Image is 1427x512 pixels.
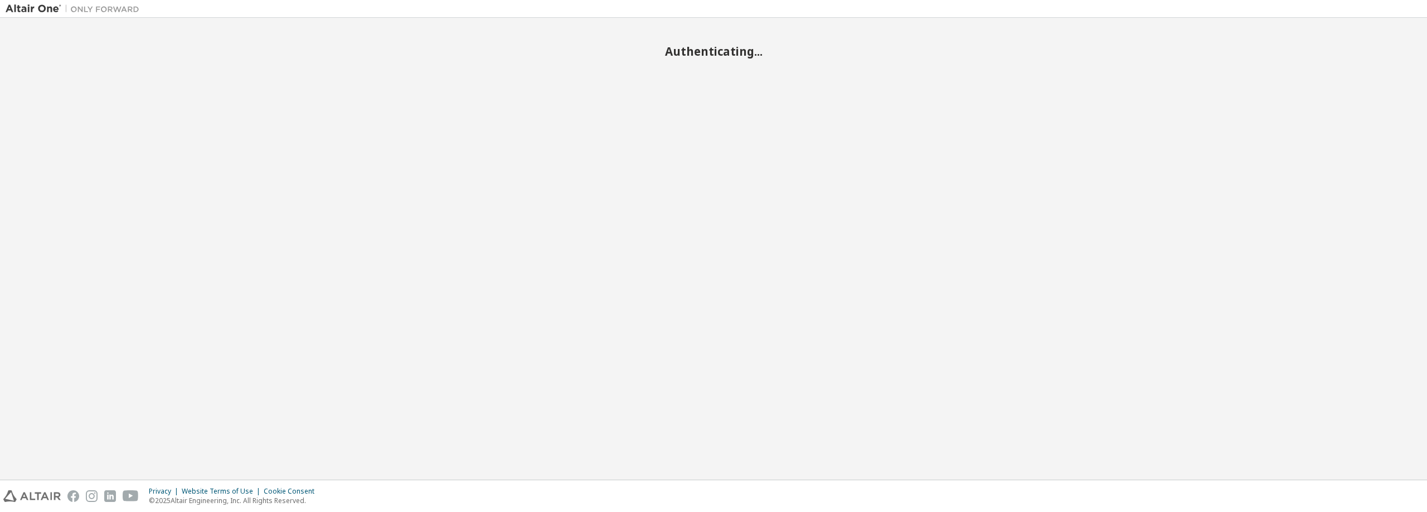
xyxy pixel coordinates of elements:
img: linkedin.svg [104,490,116,502]
div: Privacy [149,487,182,496]
h2: Authenticating... [6,44,1421,58]
p: © 2025 Altair Engineering, Inc. All Rights Reserved. [149,496,321,505]
img: facebook.svg [67,490,79,502]
img: instagram.svg [86,490,98,502]
img: Altair One [6,3,145,14]
img: altair_logo.svg [3,490,61,502]
div: Cookie Consent [264,487,321,496]
div: Website Terms of Use [182,487,264,496]
img: youtube.svg [123,490,139,502]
